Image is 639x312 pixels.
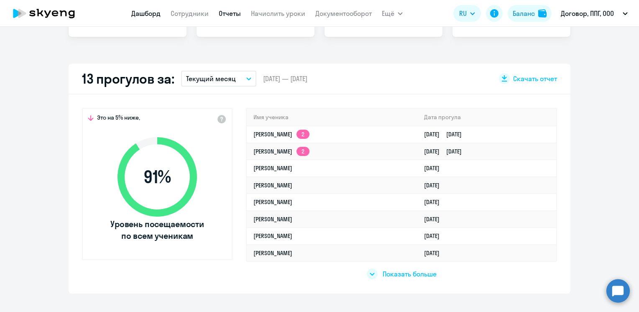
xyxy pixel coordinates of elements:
span: Показать больше [383,269,437,279]
a: [DATE] [424,249,446,257]
span: [DATE] — [DATE] [263,74,307,83]
button: Ещё [382,5,403,22]
span: RU [459,8,467,18]
a: [PERSON_NAME] [253,215,292,223]
a: [DATE][DATE] [424,130,468,138]
img: balance [538,9,547,18]
a: [PERSON_NAME] [253,182,292,189]
a: [PERSON_NAME]2 [253,130,309,138]
span: Это на 5% ниже, [97,114,140,124]
a: Документооборот [315,9,372,18]
button: Договор, ППГ, ООО [557,3,632,23]
span: 91 % [109,167,205,187]
p: Договор, ППГ, ООО [561,8,614,18]
p: Текущий месяц [186,74,236,84]
span: Скачать отчет [513,74,557,83]
span: Уровень посещаемости по всем ученикам [109,218,205,242]
app-skyeng-badge: 2 [296,130,309,139]
th: Имя ученика [247,109,417,126]
a: Дашборд [131,9,161,18]
button: Текущий месяц [181,71,256,87]
button: RU [453,5,481,22]
span: Ещё [382,8,394,18]
a: [PERSON_NAME] [253,164,292,172]
a: [PERSON_NAME] [253,249,292,257]
a: [DATE] [424,232,446,240]
div: Баланс [513,8,535,18]
a: Сотрудники [171,9,209,18]
a: [DATE] [424,182,446,189]
th: Дата прогула [417,109,556,126]
a: [PERSON_NAME] [253,232,292,240]
h2: 13 прогулов за: [82,70,174,87]
a: [DATE] [424,164,446,172]
a: [PERSON_NAME] [253,198,292,206]
button: Балансbalance [508,5,552,22]
a: [DATE] [424,215,446,223]
a: Начислить уроки [251,9,305,18]
a: [PERSON_NAME]2 [253,148,309,155]
a: [DATE][DATE] [424,148,468,155]
a: Отчеты [219,9,241,18]
app-skyeng-badge: 2 [296,147,309,156]
a: [DATE] [424,198,446,206]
